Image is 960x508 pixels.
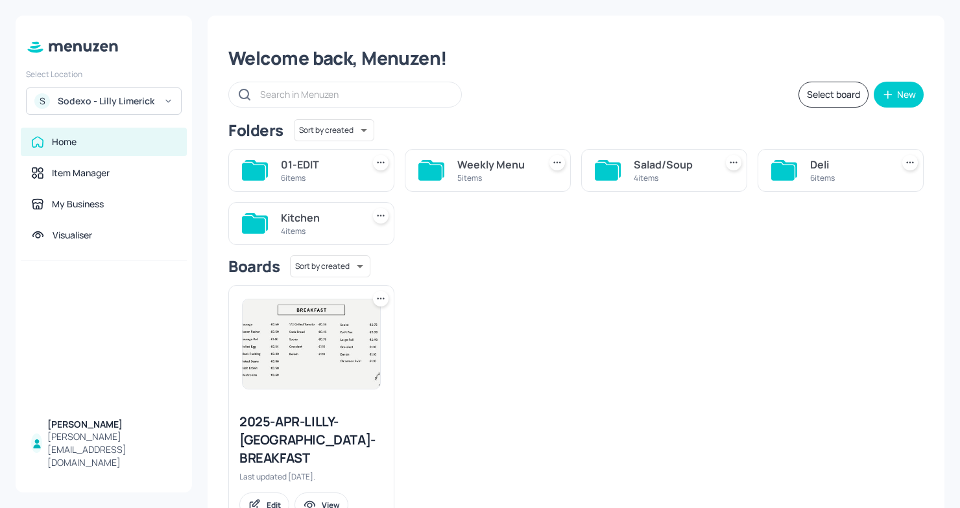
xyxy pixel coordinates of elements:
[290,253,370,279] div: Sort by created
[228,120,283,141] div: Folders
[52,198,104,211] div: My Business
[58,95,156,108] div: Sodexo - Lilly Limerick
[243,299,380,389] img: 2025-05-02-1746199592946nkyiktzfc47.jpeg
[53,229,92,242] div: Visualiser
[47,418,176,431] div: [PERSON_NAME]
[294,117,374,143] div: Sort by created
[810,172,887,183] div: 6 items
[874,82,924,108] button: New
[457,172,534,183] div: 5 items
[798,82,869,108] button: Select board
[810,157,887,172] div: Deli
[281,172,357,183] div: 6 items
[34,93,50,109] div: S
[52,167,110,179] div: Item Manager
[634,157,710,172] div: Salad/Soup
[228,256,280,277] div: Boards
[634,172,710,183] div: 4 items
[281,157,357,172] div: 01-EDIT
[260,85,448,104] input: Search in Menuzen
[281,210,357,225] div: Kitchen
[239,413,383,467] div: 2025-APR-LILLY-[GEOGRAPHIC_DATA]-BREAKFAST
[239,471,383,482] div: Last updated [DATE].
[47,430,176,469] div: [PERSON_NAME][EMAIL_ADDRESS][DOMAIN_NAME]
[26,69,182,80] div: Select Location
[52,135,77,148] div: Home
[457,157,534,172] div: Weekly Menu
[897,90,916,99] div: New
[228,47,924,70] div: Welcome back, Menuzen!
[281,225,357,237] div: 4 items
